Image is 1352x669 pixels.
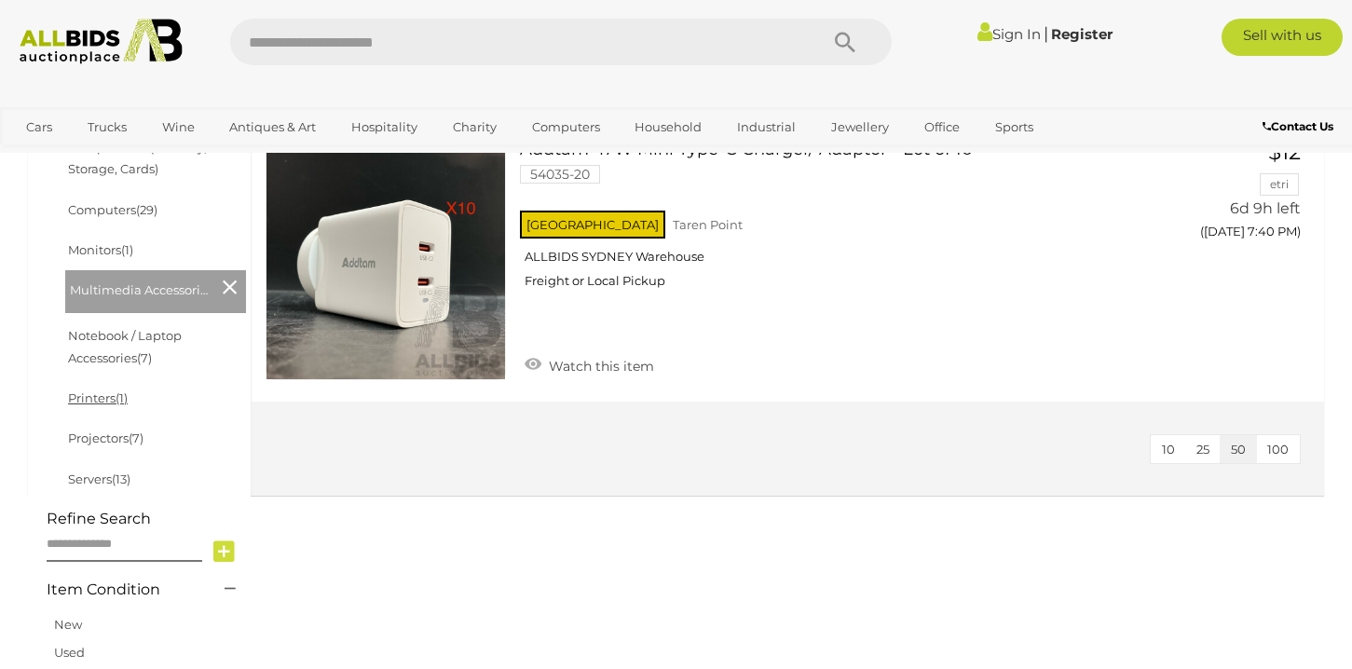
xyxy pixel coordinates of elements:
[217,112,328,143] a: Antiques & Art
[47,511,246,527] h4: Refine Search
[1263,116,1338,137] a: Contact Us
[54,617,82,632] a: New
[68,430,143,445] a: Projectors(7)
[1159,141,1305,250] a: $12 etri 6d 9h left ([DATE] 7:40 PM)
[116,390,128,405] span: (1)
[534,141,1131,304] a: Addtam 47W Mini Type-C Charger/ Adaptor - Lot of 10 54035-20 [GEOGRAPHIC_DATA] Taren Point ALLBID...
[1267,442,1289,457] span: 100
[983,112,1045,143] a: Sports
[1151,435,1186,464] button: 10
[819,112,901,143] a: Jewellery
[520,350,659,378] a: Watch this item
[725,112,808,143] a: Industrial
[622,112,714,143] a: Household
[1044,23,1048,44] span: |
[441,112,509,143] a: Charity
[10,19,192,64] img: Allbids.com.au
[977,25,1041,43] a: Sign In
[1256,435,1300,464] button: 100
[68,471,130,486] a: Servers(13)
[68,242,133,257] a: Monitors(1)
[1051,25,1113,43] a: Register
[912,112,972,143] a: Office
[68,202,157,217] a: Computers(29)
[1196,442,1209,457] span: 25
[1222,19,1343,56] a: Sell with us
[47,581,197,598] h4: Item Condition
[75,112,139,143] a: Trucks
[68,328,182,364] a: Notebook / Laptop Accessories(7)
[799,19,892,65] button: Search
[339,112,430,143] a: Hospitality
[544,358,654,375] span: Watch this item
[1220,435,1257,464] button: 50
[1231,442,1246,457] span: 50
[520,112,612,143] a: Computers
[137,350,152,365] span: (7)
[150,112,207,143] a: Wine
[1263,119,1333,133] b: Contact Us
[121,242,133,257] span: (1)
[136,202,157,217] span: (29)
[129,430,143,445] span: (7)
[54,645,85,660] a: Used
[112,471,130,486] span: (13)
[14,112,64,143] a: Cars
[68,390,128,405] a: Printers(1)
[1185,435,1221,464] button: 25
[14,143,171,173] a: [GEOGRAPHIC_DATA]
[1162,442,1175,457] span: 10
[70,275,210,301] span: Multimedia Accessories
